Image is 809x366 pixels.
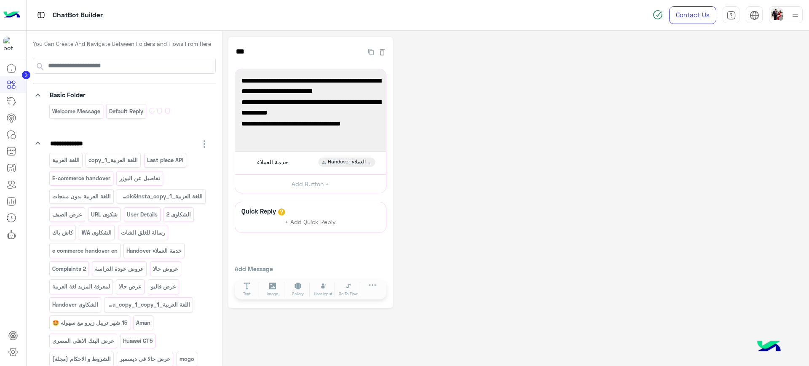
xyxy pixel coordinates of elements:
p: You Can Create And Navigate Between Folders and Flows From Here [33,40,216,48]
button: Gallery [286,282,310,297]
img: 1403182699927242 [3,37,19,52]
div: Handover خدمة العملاء [318,158,375,167]
p: الشكاوى 2 [166,210,192,219]
p: Handover خدمة العملاء [126,246,182,256]
span: Gallery [292,291,304,297]
p: عروض عودة الدراسة [94,264,145,274]
button: + Add Quick Reply [279,216,342,228]
p: عرض الصيف [51,210,83,219]
span: Image [267,291,278,297]
button: User Input [311,282,335,297]
i: keyboard_arrow_down [33,90,43,100]
p: e commerce handover en [51,246,118,256]
p: Default reply [109,107,144,116]
img: tab [726,11,736,20]
span: العرض متاح لجميع المنتجات ب فروع دبى فون او أونلاين حتي 25 أغسطس [241,107,380,129]
p: عرض حالا فى ديسمبر [119,354,171,364]
span: Handover خدمة العملاء [328,158,372,166]
p: الشكاوى Handover [51,300,99,310]
p: اللغة العربية_Facebook&Insta_copy_1_copy_1 [107,300,191,310]
p: Complaints 2 [51,264,86,274]
a: Contact Us [669,6,716,24]
p: كاش باك [51,228,73,238]
p: شكوى URL [91,210,118,219]
p: 15 شهر تريبل زيرو مع سهوله 🤩 [51,318,128,328]
p: ChatBot Builder [53,10,103,21]
span: Text [243,291,251,297]
p: عروض حالا [152,264,179,274]
p: E-commerce handover [51,174,111,183]
p: الشكاوى WA [81,228,113,238]
span: استفيد بخصم 50% من سعر الخصم لما تقسط من 30 حتى 60 شهر مع ترو، وبدون مصاريف أو مقدم [241,75,380,108]
span: User Input [314,291,332,297]
img: tab [750,11,759,20]
span: Go To Flow [339,291,358,297]
p: عرض حالا [118,282,142,291]
button: Text [236,282,259,297]
p: mogo [179,354,195,364]
span: لمزيد من التفاصيل اضغط على خدمة العملاء [241,129,380,140]
p: اللغة العربية_copy_1 [88,155,139,165]
img: hulul-logo.png [754,332,784,362]
p: User Details [126,210,158,219]
img: Logo [3,6,20,24]
p: لمعرفة المزيد لغة العربية [51,282,110,291]
p: Huawei GT5 [123,336,153,346]
p: Last piece API [146,155,184,165]
h6: Quick Reply [239,207,278,215]
p: الشروط و الاحكام (مجلة) [51,354,111,364]
p: اللغة العربية_Facebook&Insta_copy_1 [119,192,204,201]
img: profile [790,10,801,21]
span: خدمة العملاء [257,158,288,166]
span: Basic Folder [50,91,86,99]
p: عرض فاليو [150,282,177,291]
p: Add Message [235,264,386,273]
span: + Add Quick Reply [285,218,336,225]
button: Add Button + [235,174,386,193]
p: Aman [136,318,151,328]
button: Image [261,282,284,297]
i: keyboard_arrow_down [33,138,43,148]
p: تفاصيل عن اليوزر [119,174,161,183]
img: tab [36,10,46,20]
img: spinner [653,10,663,20]
a: tab [723,6,739,24]
p: اللغة العربية بدون منتجات [51,192,111,201]
img: userImage [771,8,783,20]
p: Welcome Message [51,107,101,116]
p: اللغة العربية [51,155,80,165]
p: عرض البنك الاهلى المصرى [51,336,115,346]
button: Duplicate Flow [364,47,378,56]
button: Go To Flow [337,282,360,297]
p: رسالة للغلق الشات [120,228,166,238]
button: Delete Flow [378,47,386,56]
